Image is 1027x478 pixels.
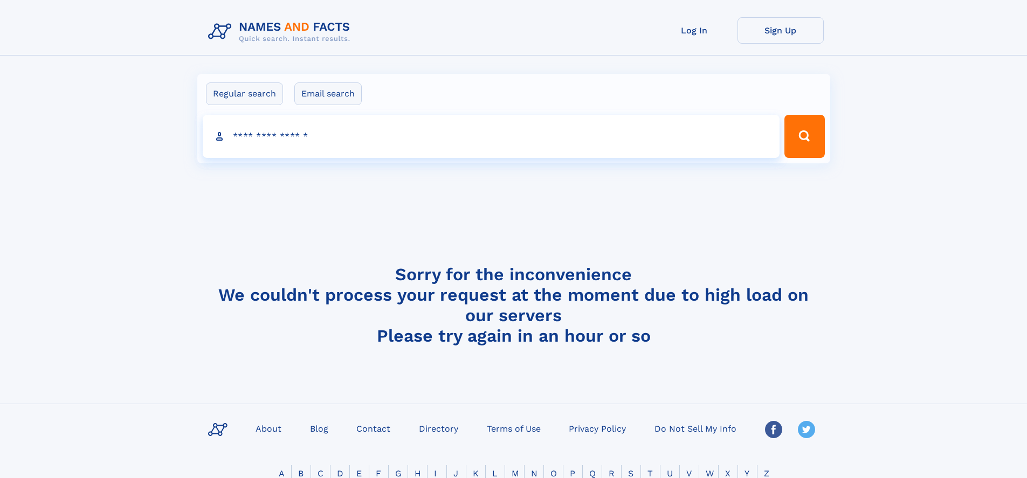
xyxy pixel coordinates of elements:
label: Email search [294,82,362,105]
input: search input [203,115,780,158]
a: About [251,420,286,436]
a: Contact [352,420,395,436]
a: Sign Up [737,17,824,44]
a: Blog [306,420,333,436]
h4: Sorry for the inconvenience We couldn't process your request at the moment due to high load on ou... [204,264,824,346]
img: Twitter [798,421,815,438]
a: Directory [415,420,463,436]
img: Logo Names and Facts [204,17,359,46]
a: Do Not Sell My Info [650,420,741,436]
label: Regular search [206,82,283,105]
a: Log In [651,17,737,44]
img: Facebook [765,421,782,438]
button: Search Button [784,115,824,158]
a: Privacy Policy [564,420,630,436]
a: Terms of Use [483,420,545,436]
